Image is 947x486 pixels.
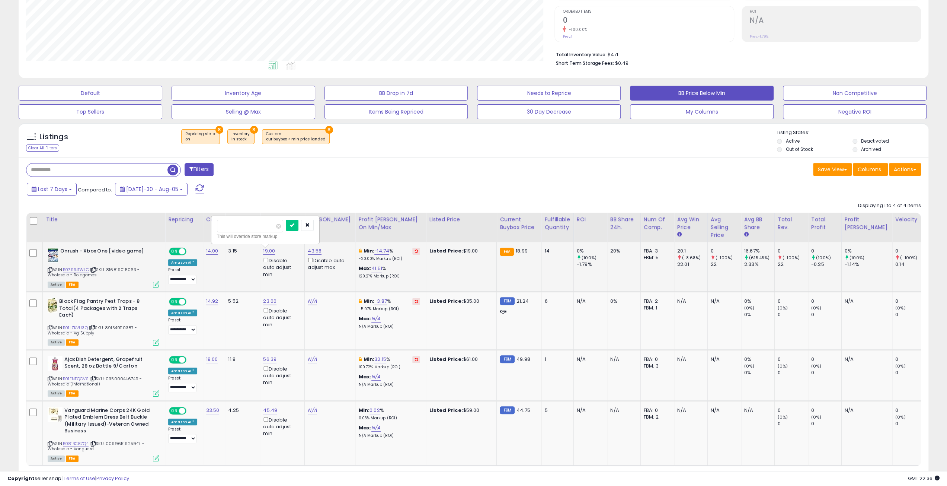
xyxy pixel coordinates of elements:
[778,216,805,231] div: Total Rev.
[544,298,567,305] div: 6
[206,298,218,305] a: 14.92
[48,298,159,345] div: ASIN:
[228,407,254,414] div: 4.25
[358,216,423,231] div: Profit [PERSON_NAME] on Min/Max
[429,247,463,254] b: Listed Price:
[711,216,738,239] div: Avg Selling Price
[263,356,276,363] a: 56.39
[816,255,831,261] small: (100%)
[358,265,420,279] div: %
[744,363,755,369] small: (0%)
[48,376,142,387] span: | SKU: 035000446749 - Wholesale (International)
[168,376,197,393] div: Preset:
[48,407,63,422] img: 41fHi9P7fCL._SL40_.jpg
[811,248,841,254] div: 0
[811,420,841,427] div: 0
[429,407,491,414] div: $59.00
[786,138,799,144] label: Active
[544,407,567,414] div: 5
[544,356,567,363] div: 1
[263,407,277,414] a: 45.49
[263,365,299,386] div: Disable auto adjust min
[308,216,352,223] div: [PERSON_NAME]
[895,369,925,376] div: 0
[845,216,889,231] div: Profit [PERSON_NAME]
[711,407,735,414] div: N/A
[744,356,774,363] div: 0%
[563,16,733,26] h2: 0
[813,163,852,176] button: Save View
[429,248,491,254] div: $19.00
[48,455,65,462] span: All listings currently available for purchase on Amazon
[170,248,179,255] span: ON
[895,305,906,311] small: (0%)
[778,363,788,369] small: (0%)
[429,407,463,414] b: Listed Price:
[429,216,493,223] div: Listed Price
[500,216,538,231] div: Current Buybox Price
[850,255,864,261] small: (100%)
[364,298,375,305] b: Min:
[263,256,299,278] div: Disable auto adjust min
[744,231,749,238] small: Avg BB Share.
[577,298,601,305] div: N/A
[778,407,808,414] div: 0
[778,311,808,318] div: 0
[206,356,218,363] a: 18.00
[677,248,707,254] div: 20.1
[358,433,420,438] p: N/A Markup (ROI)
[682,255,701,261] small: (-8.68%)
[744,298,774,305] div: 0%
[48,248,159,287] div: ASIN:
[477,104,621,119] button: 30 Day Decrease
[500,297,514,305] small: FBM
[677,356,702,363] div: N/A
[516,298,529,305] span: 21.24
[783,255,800,261] small: (-100%)
[263,298,276,305] a: 23.00
[644,363,668,369] div: FBM: 3
[228,356,254,363] div: 11.8
[250,126,258,134] button: ×
[369,407,380,414] a: 0.02
[644,248,668,254] div: FBA: 3
[263,416,299,437] div: Disable auto adjust min
[185,356,197,363] span: OFF
[677,298,702,305] div: N/A
[845,407,886,414] div: N/A
[544,216,570,231] div: Fulfillable Quantity
[900,255,917,261] small: (-100%)
[7,475,129,482] div: seller snap | |
[811,298,841,305] div: 0
[126,185,178,193] span: [DATE]-30 - Aug-05
[358,365,420,370] p: 100.72% Markup (ROI)
[861,138,889,144] label: Deactivated
[744,305,755,311] small: (0%)
[63,441,89,447] a: B081BC87Q4
[811,407,841,414] div: 0
[895,298,925,305] div: 0
[168,427,197,444] div: Preset:
[786,146,813,152] label: Out of Stock
[64,475,95,482] a: Terms of Use
[228,248,254,254] div: 3.15
[115,183,188,196] button: [DATE]-30 - Aug-05
[677,216,704,231] div: Avg Win Price
[778,414,788,420] small: (0%)
[358,407,369,414] b: Min:
[358,315,371,322] b: Max:
[206,247,218,255] a: 14.00
[48,356,63,371] img: 41w83NE0XSL._SL40_.jpg
[610,356,635,363] div: N/A
[263,247,275,255] a: 19.00
[556,51,606,58] b: Total Inventory Value:
[778,261,808,268] div: 22
[185,407,197,414] span: OFF
[63,376,89,382] a: B01FNEQCVS
[556,60,614,66] b: Short Term Storage Fees:
[744,261,774,268] div: 2.33%
[895,261,925,268] div: 0.14
[324,86,468,101] button: BB Drop in 7d
[610,407,635,414] div: N/A
[811,356,841,363] div: 0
